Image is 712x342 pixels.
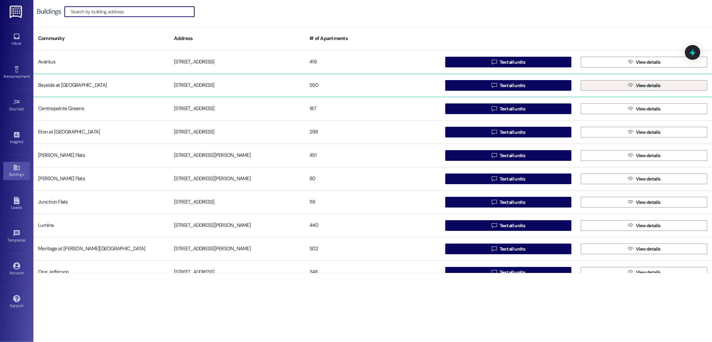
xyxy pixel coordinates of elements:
button: Text all units [445,197,572,208]
button: Text all units [445,267,572,278]
div: 550 [305,79,441,92]
i:  [492,176,497,182]
div: Community [33,30,169,47]
span: • [23,138,24,143]
div: [STREET_ADDRESS] [169,102,305,115]
span: • [26,237,27,242]
span: View details [636,152,661,159]
span: Text all units [500,105,525,112]
div: 451 [305,149,441,162]
i:  [628,246,633,252]
span: Text all units [500,199,525,206]
button: View details [581,197,707,208]
input: Search by building address [71,7,194,16]
i:  [628,129,633,135]
div: 187 [305,102,441,115]
span: Text all units [500,269,525,276]
span: Text all units [500,152,525,159]
i:  [492,270,497,275]
a: Support [3,293,30,311]
button: Text all units [445,174,572,184]
i:  [492,223,497,228]
div: [PERSON_NAME] Flats [33,149,169,162]
div: 440 [305,219,441,232]
a: Site Visit • [3,96,30,114]
div: Buildings [37,8,61,15]
div: Junction Flats [33,196,169,209]
button: View details [581,80,707,91]
div: Centrepointe Greens [33,102,169,115]
span: Text all units [500,222,525,229]
span: Text all units [500,176,525,183]
button: View details [581,267,707,278]
a: Buildings [3,162,30,180]
div: 298 [305,125,441,139]
span: View details [636,222,661,229]
span: Text all units [500,59,525,66]
a: Templates • [3,228,30,246]
button: Text all units [445,150,572,161]
span: View details [636,129,661,136]
button: View details [581,57,707,67]
div: Bayside at [GEOGRAPHIC_DATA] [33,79,169,92]
a: Inbox [3,31,30,49]
button: View details [581,174,707,184]
div: 419 [305,55,441,69]
i:  [628,153,633,158]
div: [STREET_ADDRESS] [169,266,305,279]
i:  [628,106,633,111]
a: Account [3,260,30,278]
div: One Jefferson [33,266,169,279]
div: Meritage at [PERSON_NAME][GEOGRAPHIC_DATA] [33,242,169,256]
span: Text all units [500,82,525,89]
span: Text all units [500,129,525,136]
i:  [492,83,497,88]
div: 116 [305,196,441,209]
div: Lumina [33,219,169,232]
i:  [492,153,497,158]
button: Text all units [445,244,572,254]
i:  [628,59,633,65]
span: View details [636,246,661,253]
span: • [24,106,25,110]
i:  [628,200,633,205]
span: View details [636,199,661,206]
a: Leads [3,195,30,213]
div: # of Apartments [305,30,441,47]
div: [STREET_ADDRESS] [169,125,305,139]
span: • [30,73,31,78]
div: [PERSON_NAME] Flats [33,172,169,186]
div: Eton at [GEOGRAPHIC_DATA] [33,125,169,139]
div: [STREET_ADDRESS] [169,55,305,69]
span: View details [636,105,661,112]
div: [STREET_ADDRESS][PERSON_NAME] [169,242,305,256]
span: View details [636,82,661,89]
i:  [492,129,497,135]
i:  [628,83,633,88]
span: View details [636,176,661,183]
div: 346 [305,266,441,279]
a: Insights • [3,129,30,147]
button: View details [581,244,707,254]
div: [STREET_ADDRESS][PERSON_NAME] [169,219,305,232]
button: View details [581,220,707,231]
div: Avantus [33,55,169,69]
i:  [492,106,497,111]
span: Text all units [500,246,525,253]
button: Text all units [445,80,572,91]
div: [STREET_ADDRESS] [169,196,305,209]
button: Text all units [445,127,572,137]
div: 502 [305,242,441,256]
button: View details [581,127,707,137]
i:  [628,176,633,182]
span: View details [636,269,661,276]
div: Address [169,30,305,47]
div: [STREET_ADDRESS][PERSON_NAME] [169,172,305,186]
button: Text all units [445,57,572,67]
button: View details [581,103,707,114]
button: Text all units [445,103,572,114]
i:  [492,59,497,65]
span: View details [636,59,661,66]
div: 80 [305,172,441,186]
button: Text all units [445,220,572,231]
